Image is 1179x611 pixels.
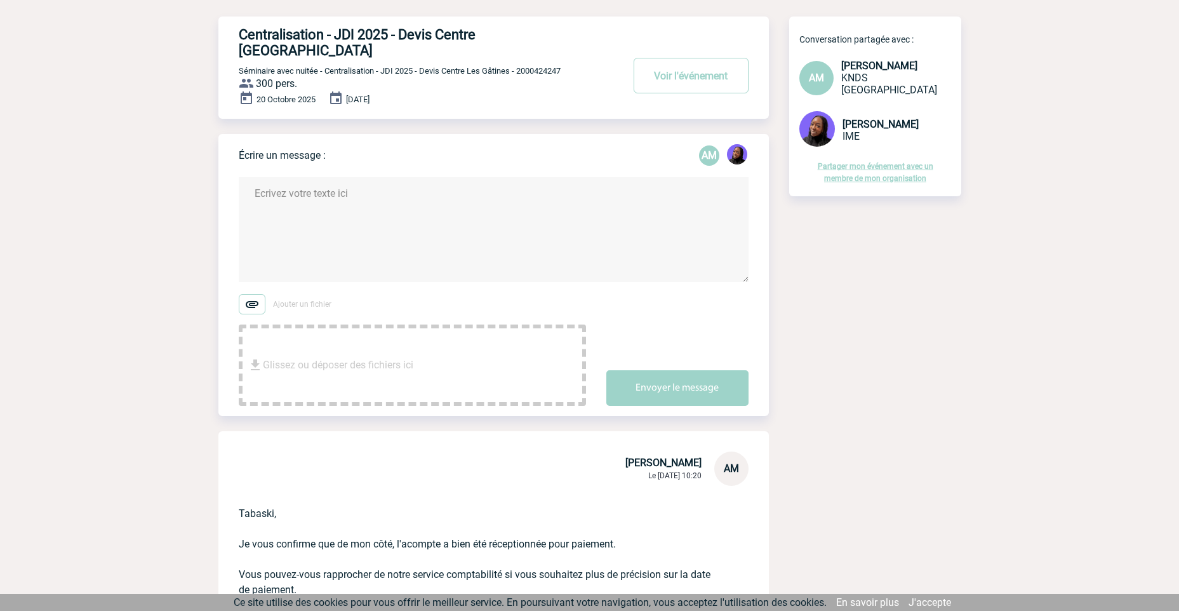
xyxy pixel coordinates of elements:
[841,72,937,96] span: KNDS [GEOGRAPHIC_DATA]
[256,95,316,104] span: 20 Octobre 2025
[836,596,899,608] a: En savoir plus
[234,596,827,608] span: Ce site utilise des cookies pour vous offrir le meilleur service. En poursuivant votre navigation...
[239,27,585,58] h4: Centralisation - JDI 2025 - Devis Centre [GEOGRAPHIC_DATA]
[818,162,933,183] a: Partager mon événement avec un membre de mon organisation
[727,144,747,167] div: Tabaski THIAM
[625,457,702,469] span: [PERSON_NAME]
[248,358,263,373] img: file_download.svg
[256,77,297,90] span: 300 pers.
[799,34,961,44] p: Conversation partagée avec :
[909,596,951,608] a: J'accepte
[263,333,413,397] span: Glissez ou déposer des fichiers ici
[699,145,719,166] p: AM
[273,300,331,309] span: Ajouter un fichier
[843,118,919,130] span: [PERSON_NAME]
[239,149,326,161] p: Écrire un message :
[634,58,749,93] button: Voir l'événement
[799,111,835,147] img: 131349-0.png
[727,144,747,164] img: 131349-0.png
[699,145,719,166] div: Aurélie MORO
[346,95,370,104] span: [DATE]
[606,370,749,406] button: Envoyer le message
[841,60,917,72] span: [PERSON_NAME]
[648,471,702,480] span: Le [DATE] 10:20
[843,130,860,142] span: IME
[724,462,739,474] span: AM
[809,72,824,84] span: AM
[239,66,561,76] span: Séminaire avec nuitée - Centralisation - JDI 2025 - Devis Centre Les Gâtines - 2000424247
